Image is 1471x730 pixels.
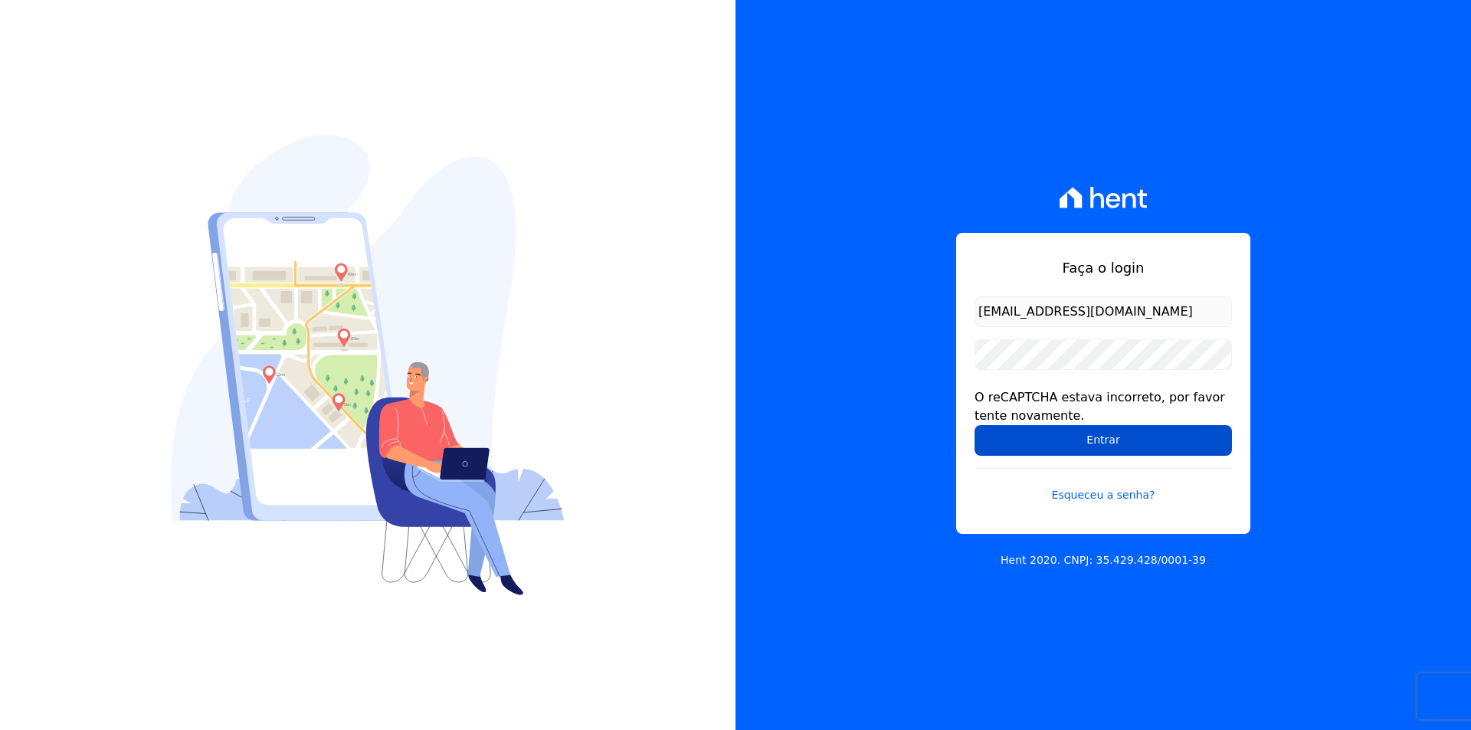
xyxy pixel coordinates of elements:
[975,425,1232,456] input: Entrar
[975,296,1232,327] input: Email
[975,388,1232,425] div: O reCAPTCHA estava incorreto, por favor tente novamente.
[975,468,1232,503] a: Esqueceu a senha?
[975,257,1232,278] h1: Faça o login
[1001,552,1206,568] p: Hent 2020. CNPJ: 35.429.428/0001-39
[171,135,565,595] img: Login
